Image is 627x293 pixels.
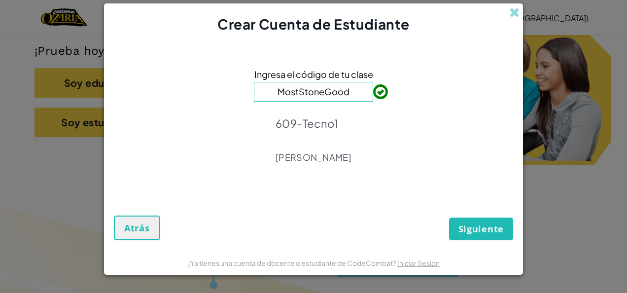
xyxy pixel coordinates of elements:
p: 609-Tecno1 [276,116,351,130]
span: Ingresa el código de tu clase [254,67,373,81]
span: Crear Cuenta de Estudiante [217,15,410,33]
span: Siguiente [458,223,504,235]
span: Atrás [124,222,150,234]
a: Iniciar Sesión [397,258,440,267]
button: Siguiente [449,218,513,240]
p: [PERSON_NAME] [276,151,351,163]
button: Atrás [114,216,160,240]
span: ¿Ya tienes una cuenta de docente o estudiante de CodeCombat? [187,258,397,267]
